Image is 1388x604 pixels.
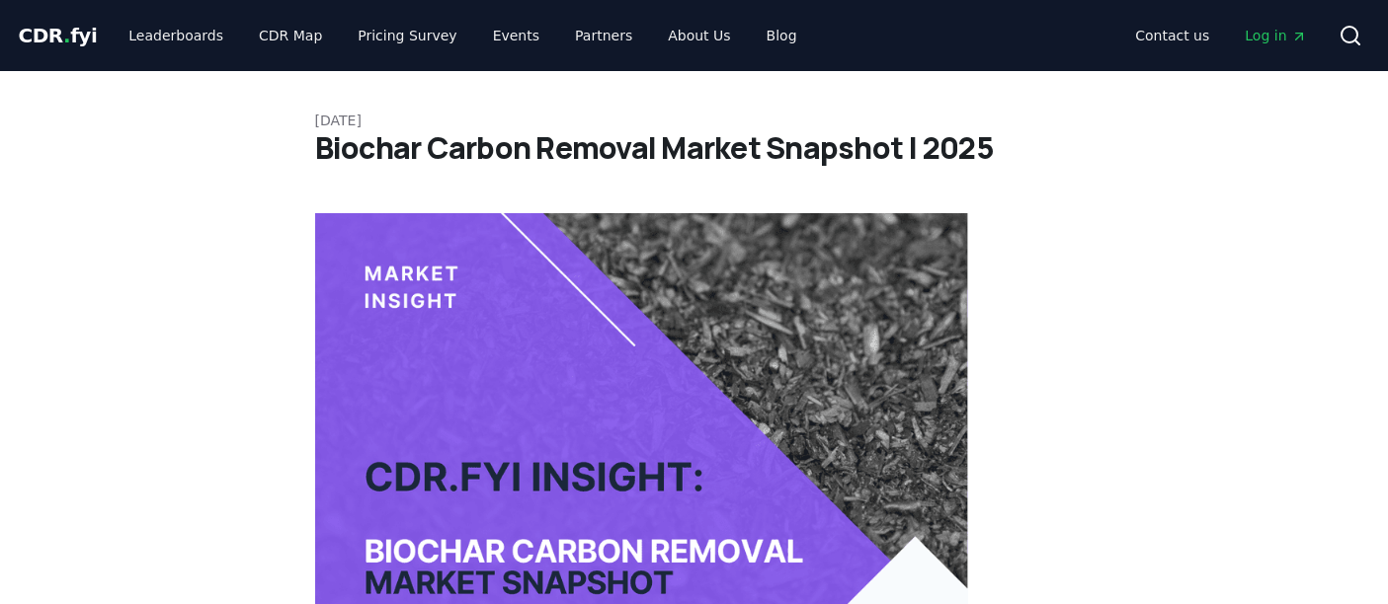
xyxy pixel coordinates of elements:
a: CDR.fyi [19,22,98,49]
a: Contact us [1119,18,1225,53]
a: Pricing Survey [342,18,472,53]
a: About Us [652,18,746,53]
a: Events [477,18,555,53]
a: Partners [559,18,648,53]
p: [DATE] [315,111,1074,130]
nav: Main [1119,18,1322,53]
span: CDR fyi [19,24,98,47]
h1: Biochar Carbon Removal Market Snapshot | 2025 [315,130,1074,166]
a: Blog [751,18,813,53]
a: Leaderboards [113,18,239,53]
a: Log in [1229,18,1322,53]
a: CDR Map [243,18,338,53]
span: . [63,24,70,47]
nav: Main [113,18,812,53]
span: Log in [1245,26,1306,45]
